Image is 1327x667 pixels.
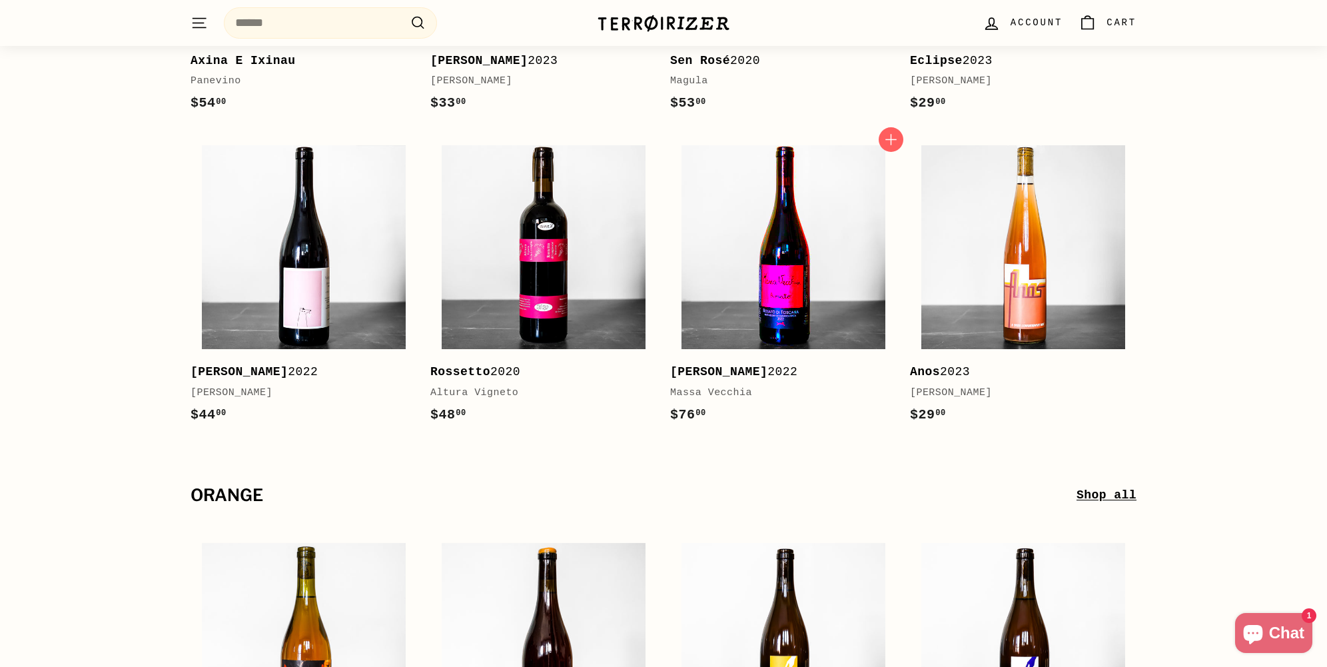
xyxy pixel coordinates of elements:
div: [PERSON_NAME] [191,385,404,401]
div: 2023 [910,51,1123,71]
b: Anos [910,365,940,378]
div: [PERSON_NAME] [910,385,1123,401]
inbox-online-store-chat: Shopify online store chat [1231,613,1316,656]
span: Cart [1106,15,1136,30]
a: Anos2023[PERSON_NAME] [910,134,1136,439]
span: $33 [430,95,466,111]
span: $29 [910,95,946,111]
a: Rossetto2020Altura Vigneto [430,134,657,439]
div: [PERSON_NAME] [910,73,1123,89]
div: Magula [670,73,883,89]
sup: 00 [216,97,226,107]
span: $53 [670,95,706,111]
b: [PERSON_NAME] [191,365,288,378]
div: 2022 [670,362,883,382]
b: [PERSON_NAME] [670,365,767,378]
div: 2023 [910,362,1123,382]
a: Cart [1071,3,1144,43]
span: $54 [191,95,226,111]
div: 2020 [430,362,644,382]
a: Shop all [1077,486,1136,505]
sup: 00 [456,408,466,418]
sup: 00 [695,97,705,107]
div: 2023 [430,51,644,71]
div: 2022 [191,362,404,382]
div: Massa Vecchia [670,385,883,401]
div: Panevino [191,73,404,89]
b: Rossetto [430,365,490,378]
a: [PERSON_NAME]2022Massa Vecchia [670,134,897,439]
div: [PERSON_NAME] [430,73,644,89]
a: Account [975,3,1071,43]
b: [PERSON_NAME] [430,54,528,67]
div: Altura Vigneto [430,385,644,401]
b: Eclipse [910,54,963,67]
span: $48 [430,407,466,422]
sup: 00 [935,408,945,418]
span: Account [1011,15,1063,30]
span: $76 [670,407,706,422]
sup: 00 [456,97,466,107]
sup: 00 [935,97,945,107]
sup: 00 [695,408,705,418]
div: 2020 [670,51,883,71]
h2: Orange [191,486,1077,505]
sup: 00 [216,408,226,418]
span: $29 [910,407,946,422]
a: [PERSON_NAME]2022[PERSON_NAME] [191,134,417,439]
span: $44 [191,407,226,422]
b: Sen Rosé [670,54,730,67]
b: Axina E Ixinau [191,54,296,67]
